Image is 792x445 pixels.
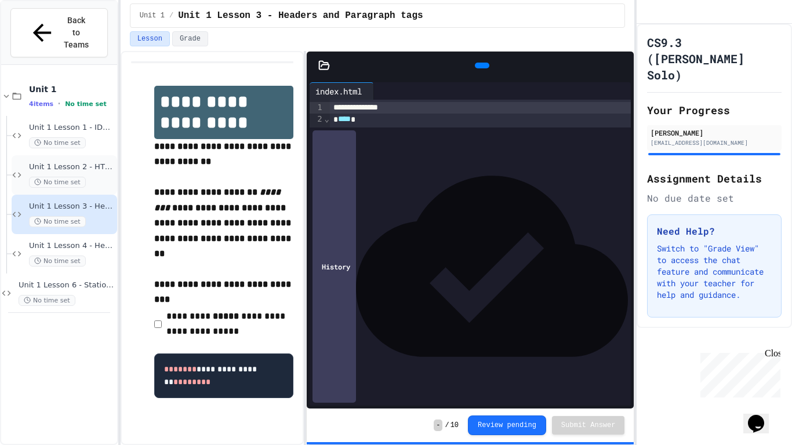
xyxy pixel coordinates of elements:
[434,420,442,431] span: -
[63,14,90,51] span: Back to Teams
[310,85,368,97] div: index.html
[310,125,324,137] div: 3
[29,202,115,211] span: Unit 1 Lesson 3 - Headers and Paragraph tags
[445,421,449,430] span: /
[29,100,53,108] span: 4 items
[169,11,173,20] span: /
[65,100,107,108] span: No time set
[324,126,330,135] span: Fold line
[310,82,374,100] div: index.html
[58,99,60,108] span: •
[19,295,75,306] span: No time set
[130,31,170,46] button: Lesson
[647,34,782,83] h1: CS9.3 ([PERSON_NAME] Solo)
[313,130,356,403] div: History
[468,415,546,435] button: Review pending
[29,137,86,148] span: No time set
[651,138,778,147] div: [EMAIL_ADDRESS][DOMAIN_NAME]
[29,177,86,188] span: No time set
[324,114,330,123] span: Fold line
[172,31,208,46] button: Grade
[647,170,782,187] h2: Assignment Details
[29,162,115,172] span: Unit 1 Lesson 2 - HTML Doc Setup
[29,216,86,227] span: No time set
[651,127,778,138] div: [PERSON_NAME]
[29,256,86,267] span: No time set
[647,102,782,118] h2: Your Progress
[647,191,782,205] div: No due date set
[696,348,780,397] iframe: chat widget
[310,102,324,114] div: 1
[5,5,80,74] div: Chat with us now!Close
[10,8,108,57] button: Back to Teams
[29,123,115,133] span: Unit 1 Lesson 1 - IDE Interaction
[29,84,115,94] span: Unit 1
[310,114,324,125] div: 2
[451,421,459,430] span: 10
[657,224,772,238] h3: Need Help?
[561,421,616,430] span: Submit Answer
[178,9,423,23] span: Unit 1 Lesson 3 - Headers and Paragraph tags
[743,399,780,433] iframe: chat widget
[29,241,115,251] span: Unit 1 Lesson 4 - Headlines Lab
[19,280,115,290] span: Unit 1 Lesson 6 - Stations Activity
[552,416,625,435] button: Submit Answer
[657,243,772,301] p: Switch to "Grade View" to access the chat feature and communicate with your teacher for help and ...
[140,11,165,20] span: Unit 1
